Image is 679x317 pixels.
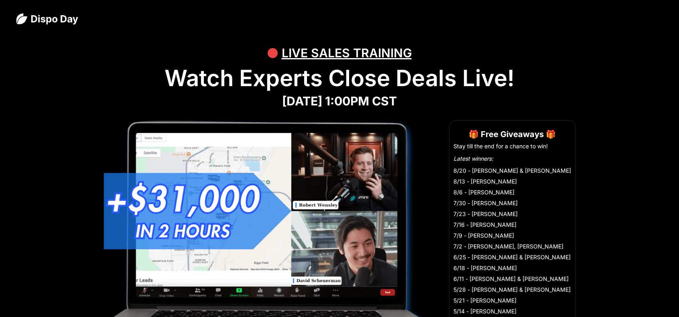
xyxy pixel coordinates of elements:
li: Stay till the end for a chance to win! [453,142,571,150]
strong: 🎁 Free Giveaways 🎁 [469,129,556,139]
strong: [DATE] 1:00PM CST [282,94,397,108]
em: Latest winners: [453,155,493,162]
h1: Watch Experts Close Deals Live! [16,65,663,92]
div: LIVE SALES TRAINING [282,41,412,65]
